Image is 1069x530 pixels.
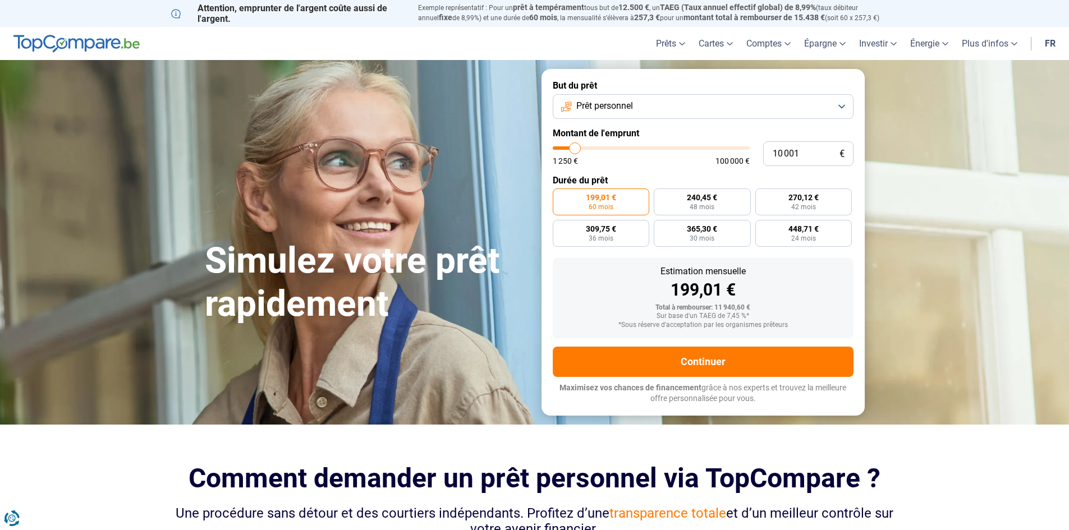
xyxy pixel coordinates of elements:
div: 199,01 € [562,282,845,298]
div: Estimation mensuelle [562,267,845,276]
p: Attention, emprunter de l'argent coûte aussi de l'argent. [171,3,405,24]
button: Continuer [553,347,854,377]
a: fr [1038,27,1062,60]
label: But du prêt [553,80,854,91]
div: Sur base d'un TAEG de 7,45 %* [562,312,845,320]
a: Investir [852,27,903,60]
span: 309,75 € [586,225,616,233]
span: 36 mois [589,235,613,242]
span: € [839,149,845,159]
span: TAEG (Taux annuel effectif global) de 8,99% [660,3,816,12]
p: grâce à nos experts et trouvez la meilleure offre personnalisée pour vous. [553,382,854,404]
span: 48 mois [690,204,714,210]
span: montant total à rembourser de 15.438 € [683,13,825,22]
a: Cartes [692,27,740,60]
span: 199,01 € [586,193,616,201]
span: 100 000 € [715,157,750,165]
span: prêt à tempérament [513,3,584,12]
span: fixe [439,13,452,22]
span: 365,30 € [687,225,717,233]
h1: Simulez votre prêt rapidement [205,239,528,326]
a: Épargne [797,27,852,60]
button: Prêt personnel [553,94,854,119]
span: 60 mois [529,13,557,22]
span: 60 mois [589,204,613,210]
div: *Sous réserve d'acceptation par les organismes prêteurs [562,321,845,329]
img: TopCompare [13,35,140,53]
span: 42 mois [791,204,816,210]
a: Prêts [649,27,692,60]
label: Durée du prêt [553,175,854,186]
p: Exemple représentatif : Pour un tous but de , un (taux débiteur annuel de 8,99%) et une durée de ... [418,3,898,23]
span: 270,12 € [788,193,819,201]
span: transparence totale [609,505,726,521]
a: Énergie [903,27,955,60]
span: 448,71 € [788,225,819,233]
a: Plus d'infos [955,27,1024,60]
span: Maximisez vos chances de financement [559,383,701,392]
span: 30 mois [690,235,714,242]
span: 12.500 € [618,3,649,12]
span: Prêt personnel [576,100,633,112]
h2: Comment demander un prêt personnel via TopCompare ? [171,463,898,494]
span: 240,45 € [687,193,717,201]
a: Comptes [740,27,797,60]
div: Total à rembourser: 11 940,60 € [562,304,845,312]
span: 1 250 € [553,157,578,165]
span: 24 mois [791,235,816,242]
span: 257,3 € [634,13,660,22]
label: Montant de l'emprunt [553,128,854,139]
